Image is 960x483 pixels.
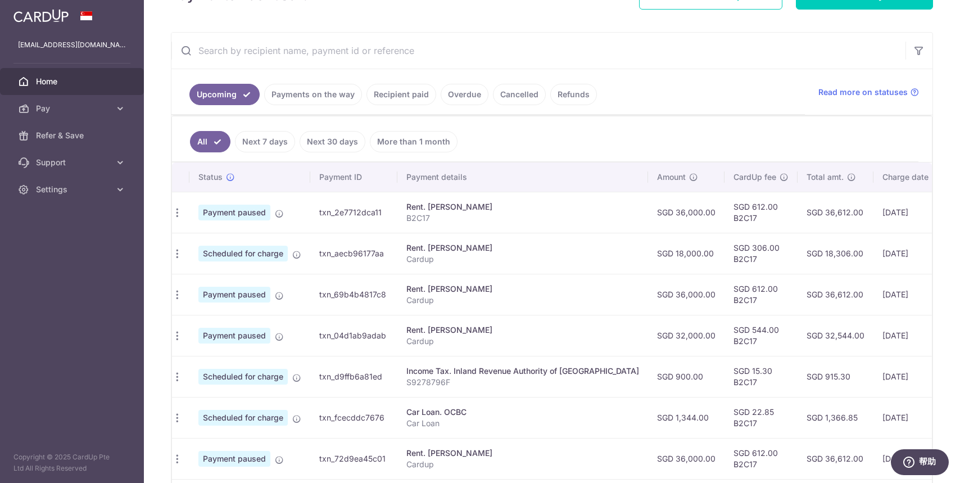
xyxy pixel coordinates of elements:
[873,315,950,356] td: [DATE]
[798,192,873,233] td: SGD 36,612.00
[406,459,639,470] p: Cardup
[724,438,798,479] td: SGD 612.00 B2C17
[406,377,639,388] p: S9278796F
[890,449,949,477] iframe: 打开一个小组件，您可以在其中找到更多信息
[648,397,724,438] td: SGD 1,344.00
[406,242,639,254] div: Rent. [PERSON_NAME]
[733,171,776,183] span: CardUp fee
[397,162,648,192] th: Payment details
[310,192,397,233] td: txn_2e7712dca11
[724,356,798,397] td: SGD 15.30 B2C17
[648,315,724,356] td: SGD 32,000.00
[264,84,362,105] a: Payments on the way
[198,451,270,467] span: Payment paused
[18,39,126,51] p: [EMAIL_ADDRESS][DOMAIN_NAME]
[798,438,873,479] td: SGD 36,612.00
[310,438,397,479] td: txn_72d9ea45c01
[648,233,724,274] td: SGD 18,000.00
[657,171,686,183] span: Amount
[441,84,488,105] a: Overdue
[36,184,110,195] span: Settings
[873,233,950,274] td: [DATE]
[310,274,397,315] td: txn_69b4b4817c8
[873,438,950,479] td: [DATE]
[724,315,798,356] td: SGD 544.00 B2C17
[36,130,110,141] span: Refer & Save
[798,274,873,315] td: SGD 36,612.00
[550,84,597,105] a: Refunds
[36,76,110,87] span: Home
[807,171,844,183] span: Total amt.
[406,448,639,459] div: Rent. [PERSON_NAME]
[235,131,295,152] a: Next 7 days
[171,33,905,69] input: Search by recipient name, payment id or reference
[406,365,639,377] div: Income Tax. Inland Revenue Authority of [GEOGRAPHIC_DATA]
[366,84,436,105] a: Recipient paid
[13,9,69,22] img: CardUp
[406,336,639,347] p: Cardup
[310,315,397,356] td: txn_04d1ab9adab
[873,356,950,397] td: [DATE]
[198,328,270,344] span: Payment paused
[189,84,260,105] a: Upcoming
[648,356,724,397] td: SGD 900.00
[724,192,798,233] td: SGD 612.00 B2C17
[190,131,230,152] a: All
[300,131,365,152] a: Next 30 days
[198,205,270,220] span: Payment paused
[724,397,798,438] td: SGD 22.85 B2C17
[873,192,950,233] td: [DATE]
[406,407,639,418] div: Car Loan. OCBC
[198,287,270,303] span: Payment paused
[36,157,110,168] span: Support
[406,213,639,224] p: B2C17
[648,192,724,233] td: SGD 36,000.00
[818,87,919,98] a: Read more on statuses
[873,397,950,438] td: [DATE]
[406,324,639,336] div: Rent. [PERSON_NAME]
[36,103,110,114] span: Pay
[406,418,639,429] p: Car Loan
[198,246,288,261] span: Scheduled for charge
[882,171,929,183] span: Charge date
[370,131,458,152] a: More than 1 month
[798,356,873,397] td: SGD 915.30
[406,295,639,306] p: Cardup
[648,438,724,479] td: SGD 36,000.00
[406,254,639,265] p: Cardup
[198,171,223,183] span: Status
[406,201,639,213] div: Rent. [PERSON_NAME]
[873,274,950,315] td: [DATE]
[798,397,873,438] td: SGD 1,366.85
[310,233,397,274] td: txn_aecb96177aa
[310,162,397,192] th: Payment ID
[724,274,798,315] td: SGD 612.00 B2C17
[493,84,546,105] a: Cancelled
[798,315,873,356] td: SGD 32,544.00
[724,233,798,274] td: SGD 306.00 B2C17
[798,233,873,274] td: SGD 18,306.00
[310,397,397,438] td: txn_fcecddc7676
[406,283,639,295] div: Rent. [PERSON_NAME]
[198,410,288,426] span: Scheduled for charge
[310,356,397,397] td: txn_d9ffb6a81ed
[648,274,724,315] td: SGD 36,000.00
[818,87,908,98] span: Read more on statuses
[198,369,288,385] span: Scheduled for charge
